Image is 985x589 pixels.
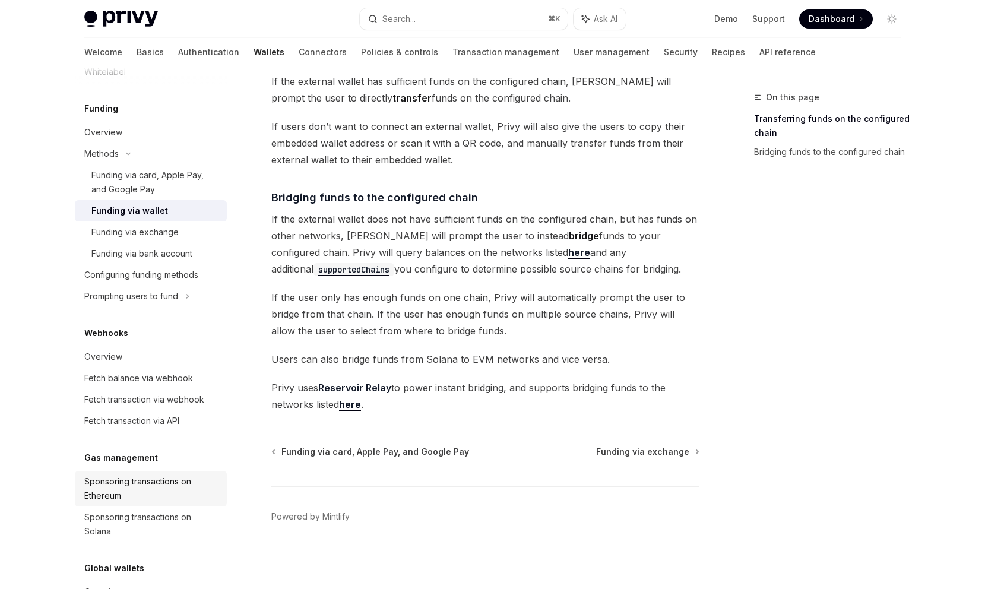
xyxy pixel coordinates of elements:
[281,446,469,458] span: Funding via card, Apple Pay, and Google Pay
[84,451,158,465] h5: Gas management
[754,109,911,142] a: Transferring funds on the configured chain
[75,264,227,286] a: Configuring funding methods
[273,446,469,458] a: Funding via card, Apple Pay, and Google Pay
[75,506,227,542] a: Sponsoring transactions on Solana
[271,73,699,106] span: If the external wallet has sufficient funds on the configured chain, [PERSON_NAME] will prompt th...
[452,38,559,66] a: Transaction management
[91,246,192,261] div: Funding via bank account
[84,289,178,303] div: Prompting users to fund
[714,13,738,25] a: Demo
[84,11,158,27] img: light logo
[178,38,239,66] a: Authentication
[84,268,198,282] div: Configuring funding methods
[75,221,227,243] a: Funding via exchange
[712,38,745,66] a: Recipes
[84,474,220,503] div: Sponsoring transactions on Ethereum
[271,211,699,277] span: If the external wallet does not have sufficient funds on the configured chain, but has funds on o...
[271,351,699,368] span: Users can also bridge funds from Solana to EVM networks and vice versa.
[596,446,698,458] a: Funding via exchange
[91,204,168,218] div: Funding via wallet
[137,38,164,66] a: Basics
[75,243,227,264] a: Funding via bank account
[84,38,122,66] a: Welcome
[594,13,617,25] span: Ask AI
[84,414,179,428] div: Fetch transaction via API
[84,350,122,364] div: Overview
[759,38,816,66] a: API reference
[313,263,394,276] code: supportedChains
[882,9,901,28] button: Toggle dark mode
[271,118,699,168] span: If users don’t want to connect an external wallet, Privy will also give the users to copy their e...
[574,38,650,66] a: User management
[271,189,478,205] span: Bridging funds to the configured chain
[75,389,227,410] a: Fetch transaction via webhook
[766,90,819,104] span: On this page
[75,200,227,221] a: Funding via wallet
[75,122,227,143] a: Overview
[569,230,599,242] strong: bridge
[254,38,284,66] a: Wallets
[318,382,391,394] a: Reservoir Relay
[91,225,179,239] div: Funding via exchange
[84,510,220,539] div: Sponsoring transactions on Solana
[313,263,394,275] a: supportedChains
[754,142,911,161] a: Bridging funds to the configured chain
[271,511,350,522] a: Powered by Mintlify
[84,392,204,407] div: Fetch transaction via webhook
[596,446,689,458] span: Funding via exchange
[664,38,698,66] a: Security
[299,38,347,66] a: Connectors
[84,561,144,575] h5: Global wallets
[75,164,227,200] a: Funding via card, Apple Pay, and Google Pay
[574,8,626,30] button: Ask AI
[84,371,193,385] div: Fetch balance via webhook
[752,13,785,25] a: Support
[339,398,361,411] a: here
[84,147,119,161] div: Methods
[809,13,854,25] span: Dashboard
[75,471,227,506] a: Sponsoring transactions on Ethereum
[91,168,220,197] div: Funding via card, Apple Pay, and Google Pay
[75,368,227,389] a: Fetch balance via webhook
[84,125,122,140] div: Overview
[548,14,560,24] span: ⌘ K
[361,38,438,66] a: Policies & controls
[271,379,699,413] span: Privy uses to power instant bridging, and supports bridging funds to the networks listed .
[84,102,118,116] h5: Funding
[84,326,128,340] h5: Webhooks
[568,246,590,259] a: here
[75,346,227,368] a: Overview
[382,12,416,26] div: Search...
[75,410,227,432] a: Fetch transaction via API
[392,92,432,104] strong: transfer
[799,9,873,28] a: Dashboard
[271,289,699,339] span: If the user only has enough funds on one chain, Privy will automatically prompt the user to bridg...
[360,8,568,30] button: Search...⌘K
